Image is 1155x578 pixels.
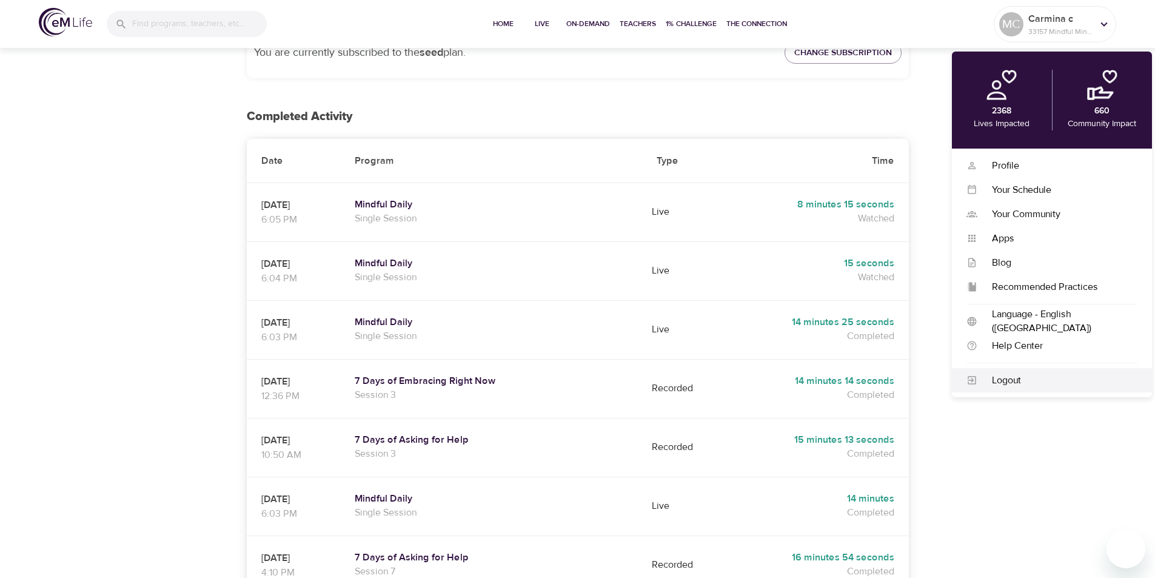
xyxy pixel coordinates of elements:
h5: 15 seconds [739,257,894,270]
p: Completed [739,446,894,461]
p: You are currently subscribed to the plan. [254,44,770,61]
div: Your Community [977,207,1137,221]
img: community.png [1087,70,1117,100]
div: Language - English ([GEOGRAPHIC_DATA]) [977,307,1137,335]
p: Session 3 [355,388,628,402]
th: Type [642,139,725,183]
p: Single Session [355,329,628,343]
p: Single Session [355,505,628,520]
div: Recommended Practices [977,280,1137,294]
div: MC [999,12,1023,36]
p: [DATE] [261,198,326,212]
p: Watched [739,270,894,284]
div: Apps [977,232,1137,246]
p: [DATE] [261,374,326,389]
h5: 15 minutes 13 seconds [739,434,894,446]
p: Carmina c [1028,12,1093,26]
h2: Completed Activity [247,110,909,124]
td: Live [642,300,725,359]
p: 33157 Mindful Minutes [1028,26,1093,37]
p: 10:50 AM [261,448,326,462]
p: 12:36 PM [261,389,326,403]
a: 7 Days of Embracing Right Now [355,375,628,388]
p: 6:05 PM [261,212,326,227]
h5: 8 minutes 15 seconds [739,198,894,211]
th: Date [247,139,340,183]
p: 6:04 PM [261,271,326,286]
p: Session 3 [355,446,628,461]
td: Recorded [642,418,725,477]
td: Live [642,183,725,241]
span: Teachers [620,18,656,30]
p: Completed [739,329,894,343]
p: Community Impact [1068,118,1136,130]
input: Find programs, teachers, etc... [132,11,267,37]
h5: 14 minutes 14 seconds [739,375,894,388]
iframe: Button to launch messaging window [1106,529,1145,568]
p: [DATE] [261,257,326,271]
h5: 16 minutes 54 seconds [739,551,894,564]
span: On-Demand [566,18,610,30]
a: Mindful Daily [355,316,628,329]
h5: 14 minutes 25 seconds [739,316,894,329]
p: 2368 [992,105,1011,118]
th: Program [340,139,642,183]
span: Home [489,18,518,30]
td: Live [642,241,725,300]
td: Recorded [642,359,725,418]
p: Single Session [355,270,628,284]
td: Live [642,477,725,536]
span: 1% Challenge [666,18,717,30]
div: Logout [977,374,1137,388]
a: 7 Days of Asking for Help [355,551,628,564]
div: Your Schedule [977,183,1137,197]
a: 7 Days of Asking for Help [355,434,628,446]
span: The Connection [726,18,787,30]
div: Help Center [977,339,1137,353]
a: Mindful Daily [355,198,628,211]
div: Profile [977,159,1137,173]
p: 660 [1094,105,1110,118]
p: [DATE] [261,551,326,565]
img: personal.png [986,70,1017,100]
span: Change Subscription [794,45,892,61]
p: Completed [739,505,894,520]
th: Time [725,139,908,183]
p: [DATE] [261,492,326,506]
span: Live [527,18,557,30]
p: Completed [739,388,894,402]
p: Watched [739,211,894,226]
p: Single Session [355,211,628,226]
p: [DATE] [261,315,326,330]
p: Lives Impacted [974,118,1029,130]
a: Mindful Daily [355,492,628,505]
p: [DATE] [261,433,326,448]
img: logo [39,8,92,36]
p: 6:03 PM [261,330,326,344]
strong: seed [420,45,443,59]
a: Mindful Daily [355,257,628,270]
div: Blog [977,256,1137,270]
p: 6:03 PM [261,506,326,521]
button: Change Subscription [785,42,902,64]
h5: 14 minutes [739,492,894,505]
